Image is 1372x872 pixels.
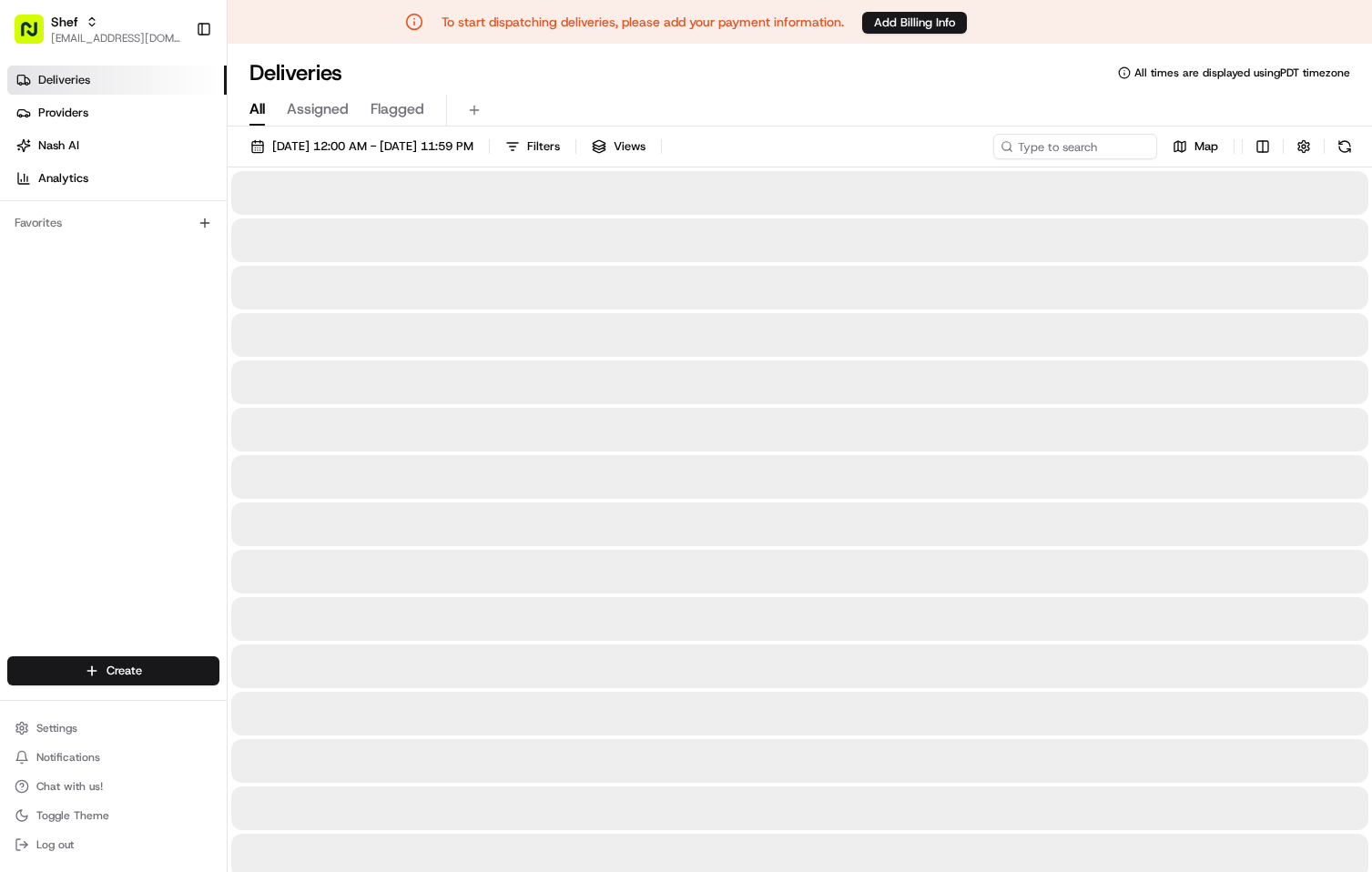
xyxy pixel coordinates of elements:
[242,134,482,159] button: [DATE] 12:00 AM - [DATE] 11:59 PM
[1134,66,1350,80] span: All times are displayed using PDT timezone
[862,12,967,34] button: Add Billing Info
[249,58,342,87] h1: Deliveries
[7,98,227,127] a: Providers
[442,13,844,31] p: To start dispatching deliveries, please add your payment information.
[1194,138,1218,155] span: Map
[38,170,88,187] span: Analytics
[862,11,967,34] a: Add Billing Info
[36,808,109,823] span: Toggle Theme
[272,138,473,155] span: [DATE] 12:00 AM - [DATE] 11:59 PM
[7,131,227,160] a: Nash AI
[614,138,645,155] span: Views
[38,137,79,154] span: Nash AI
[1164,134,1226,159] button: Map
[7,774,219,799] button: Chat with us!
[584,134,654,159] button: Views
[36,750,100,765] span: Notifications
[1332,134,1357,159] button: Refresh
[51,31,181,46] button: [EMAIL_ADDRESS][DOMAIN_NAME]
[7,164,227,193] a: Analytics
[107,663,142,679] span: Create
[7,715,219,741] button: Settings
[7,803,219,828] button: Toggle Theme
[36,837,74,852] span: Log out
[7,66,227,95] a: Deliveries
[993,134,1157,159] input: Type to search
[36,721,77,735] span: Settings
[7,745,219,770] button: Notifications
[7,656,219,685] button: Create
[36,779,103,794] span: Chat with us!
[51,13,78,31] button: Shef
[497,134,568,159] button: Filters
[7,208,219,238] div: Favorites
[7,7,188,51] button: Shef[EMAIL_ADDRESS][DOMAIN_NAME]
[38,105,88,121] span: Providers
[7,832,219,857] button: Log out
[38,72,90,88] span: Deliveries
[371,98,424,120] span: Flagged
[249,98,265,120] span: All
[287,98,349,120] span: Assigned
[527,138,560,155] span: Filters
